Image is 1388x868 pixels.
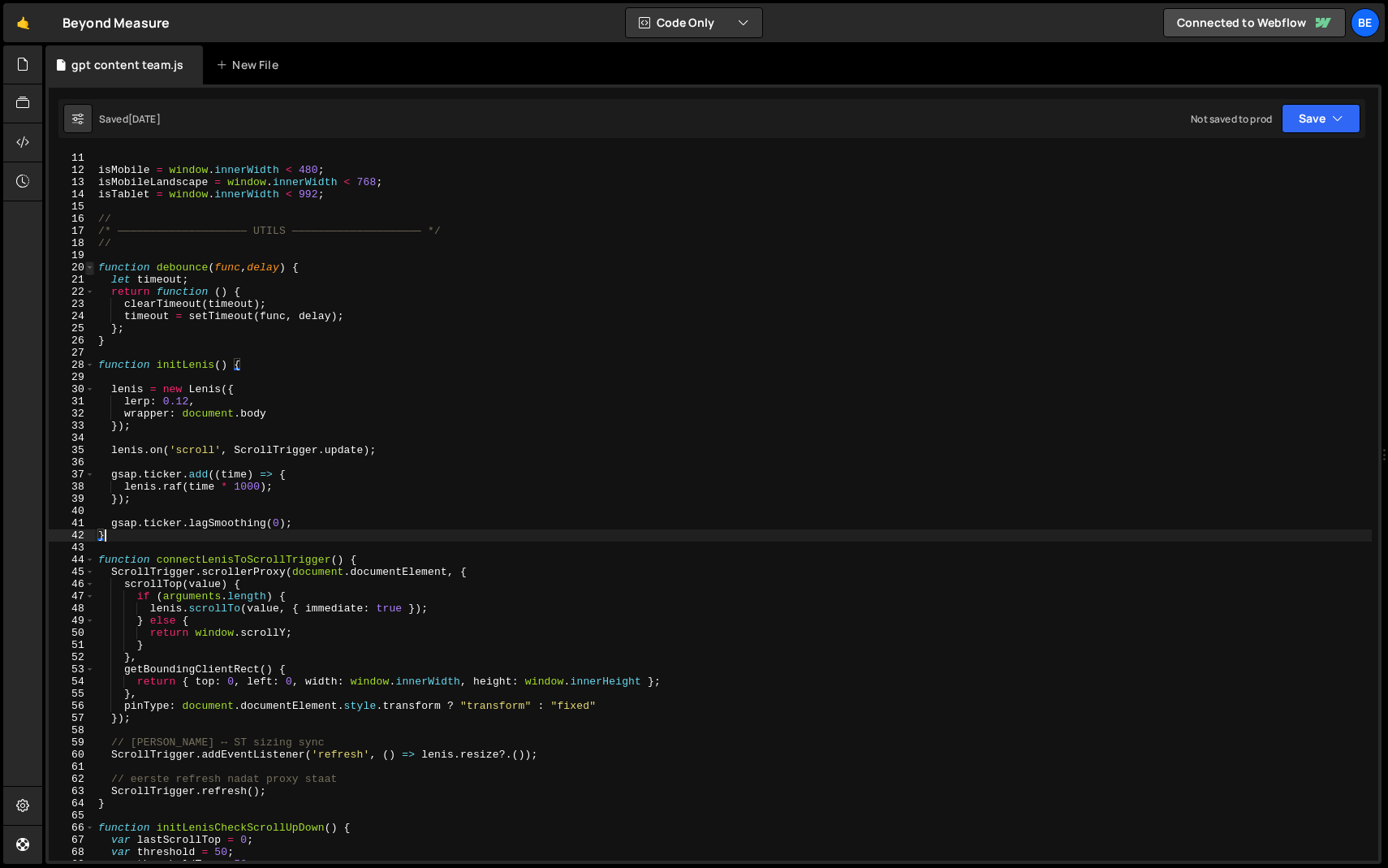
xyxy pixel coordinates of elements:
div: 45 [49,566,95,578]
div: gpt content team.js [71,57,183,73]
div: 68 [49,846,95,858]
div: 58 [49,724,95,736]
div: 25 [49,322,95,335]
div: 48 [49,602,95,615]
div: 30 [49,383,95,395]
div: 15 [49,201,95,213]
div: 32 [49,408,95,420]
div: 65 [49,810,95,822]
button: Code Only [626,8,762,37]
div: 39 [49,493,95,505]
div: 37 [49,469,95,481]
div: 42 [49,529,95,542]
div: 52 [49,651,95,663]
div: 51 [49,639,95,651]
div: 36 [49,456,95,469]
div: 21 [49,274,95,286]
div: Not saved to prod [1191,112,1272,126]
div: 34 [49,432,95,444]
div: 33 [49,420,95,432]
div: 60 [49,749,95,761]
div: 16 [49,213,95,225]
div: 61 [49,761,95,773]
div: 20 [49,261,95,274]
div: 40 [49,505,95,517]
div: 64 [49,797,95,810]
div: 31 [49,395,95,408]
div: 29 [49,371,95,383]
div: 13 [49,176,95,188]
div: 49 [49,615,95,627]
a: Connected to Webflow [1163,8,1346,37]
div: New File [216,57,284,73]
div: 59 [49,736,95,749]
div: 18 [49,237,95,249]
div: 19 [49,249,95,261]
a: 🤙 [3,3,43,42]
a: Be [1351,8,1380,37]
div: 24 [49,310,95,322]
div: Saved [99,112,161,126]
div: 28 [49,359,95,371]
div: 41 [49,517,95,529]
div: 38 [49,481,95,493]
div: 56 [49,700,95,712]
div: 54 [49,676,95,688]
div: Beyond Measure [63,13,170,32]
div: 46 [49,578,95,590]
div: 23 [49,298,95,310]
div: 47 [49,590,95,602]
button: Save [1282,104,1360,133]
div: 35 [49,444,95,456]
div: 12 [49,164,95,176]
div: 17 [49,225,95,237]
div: 53 [49,663,95,676]
div: 27 [49,347,95,359]
div: 57 [49,712,95,724]
div: 11 [49,152,95,164]
div: 66 [49,822,95,834]
div: 26 [49,335,95,347]
div: [DATE] [128,112,161,126]
div: 22 [49,286,95,298]
div: 63 [49,785,95,797]
div: 55 [49,688,95,700]
div: 14 [49,188,95,201]
div: 44 [49,554,95,566]
div: 50 [49,627,95,639]
div: 67 [49,834,95,846]
div: 62 [49,773,95,785]
div: 43 [49,542,95,554]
